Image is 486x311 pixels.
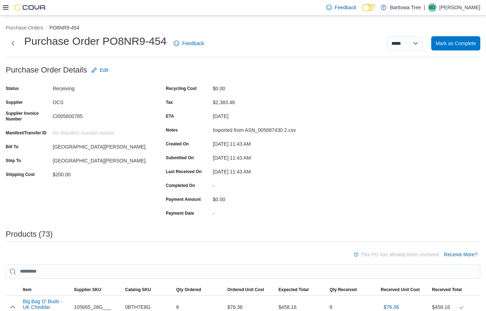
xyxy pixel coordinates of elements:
div: $0.00 [213,83,308,91]
label: ETA [166,113,174,119]
p: | [424,3,425,12]
div: $200.00 [53,169,148,177]
label: Bill To [6,144,19,150]
button: Next [6,36,20,50]
div: [DATE] [213,111,308,119]
span: Edit [100,66,109,74]
span: BD [429,3,435,12]
label: Notes [166,127,178,133]
div: OCS [53,97,148,105]
span: Mark as Complete [435,40,476,47]
button: Expected Total [276,284,327,295]
h3: Products (73) [6,230,53,238]
label: Completed On [166,183,195,188]
div: [DATE] 11:43 AM [213,138,308,147]
button: Purchase Orders [6,25,43,31]
div: Brad Dimic [428,3,437,12]
label: Supplier Invoice Number [6,111,50,122]
label: Created On [166,141,189,147]
button: Catalog SKU [122,284,174,295]
h3: Purchase Order Details [6,66,87,74]
span: Item [23,287,32,293]
p: Barttowa Tree [390,3,421,12]
button: Received Unit Cost [378,284,429,295]
span: Qty Ordered [176,287,201,293]
label: Ship To [6,158,21,163]
p: [PERSON_NAME] [439,3,480,12]
div: [DATE] 11:43 AM [213,166,308,175]
p: This PO has already been received. [360,250,440,259]
a: Feedback [171,36,207,50]
label: Status [6,86,19,91]
div: [GEOGRAPHIC_DATA][PERSON_NAME]. [53,141,148,150]
span: Supplier SKU [74,287,101,293]
label: Payment Amount [166,197,201,202]
span: Receive More? [444,251,477,258]
label: Submitted On [166,155,194,161]
div: [GEOGRAPHIC_DATA][PERSON_NAME]. [53,155,148,163]
span: $76.36 [384,304,399,311]
label: Manifest/Transfer ID [6,130,47,136]
div: $2,383.46 [213,97,308,105]
button: Ordered Unit Cost [224,284,276,295]
label: Last Received On [166,169,202,175]
span: Ordered Unit Cost [227,287,264,293]
div: [DATE] 11:43 AM [213,152,308,161]
button: Qty Received [327,284,378,295]
span: Feedback [335,4,356,11]
label: Recycling Cost [166,86,197,91]
label: Shipping Cost [6,172,35,177]
button: Edit [89,63,111,77]
label: Supplier [6,100,23,105]
span: Expected Total [279,287,308,293]
span: Feedback [182,40,204,47]
span: Catalog SKU [125,287,151,293]
div: Receiving [53,83,148,91]
h1: Purchase Order PO8NR9-454 [24,34,167,48]
label: Tax [166,100,173,105]
button: Item [20,284,71,295]
a: Feedback [323,0,359,15]
button: Mark as Complete [431,36,480,50]
nav: An example of EuiBreadcrumbs [6,24,480,33]
button: Receive More? [441,247,480,262]
div: No Manifest Number added [53,127,148,136]
img: Cova [14,4,46,11]
span: Received Total [432,287,462,293]
div: - [213,180,308,188]
button: Received Total [429,284,480,295]
div: - [213,208,308,216]
button: Supplier SKU [71,284,122,295]
div: Imported from ASN_005687430 2.csv [213,124,308,133]
button: PO8NR9-454 [49,25,79,31]
button: Qty Ordered [173,284,224,295]
span: Qty Received [330,287,357,293]
label: Payment Date [166,210,194,216]
div: $0.00 [213,194,308,202]
input: Dark Mode [362,4,377,11]
span: Received Unit Cost [381,287,419,293]
span: Dark Mode [362,11,363,12]
div: CI005800785 [53,111,148,119]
